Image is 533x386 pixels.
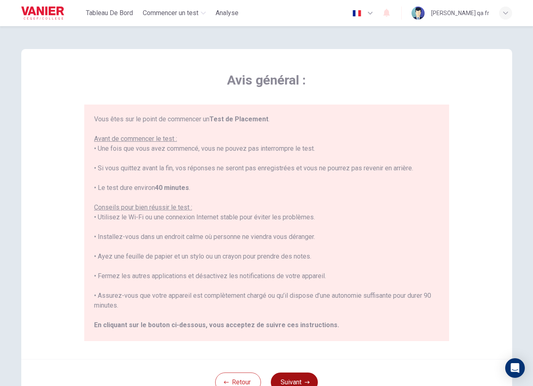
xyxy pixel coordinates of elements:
div: Open Intercom Messenger [505,358,525,378]
u: Conseils pour bien réussir le test : [94,203,192,211]
a: Vanier logo [21,5,83,21]
img: fr [352,10,362,16]
span: Analyse [216,8,238,18]
div: [PERSON_NAME] qa fr [431,8,489,18]
button: Commencer un test [139,6,209,20]
span: Tableau de bord [86,8,133,18]
span: Commencer un test [143,8,198,18]
div: Vous êtes sur le point de commencer un . • Une fois que vous avez commencé, vous ne pouvez pas in... [94,114,439,350]
u: Avant de commencer le test : [94,135,177,143]
button: Analyse [212,6,242,20]
b: Test de Placement [209,115,268,123]
b: 40 minutes [155,184,189,192]
span: Avis général : [84,72,449,88]
b: En cliquant sur le bouton ci-dessous, vous acceptez de suivre ces instructions. [94,321,339,329]
img: Profile picture [412,7,425,20]
button: Tableau de bord [83,6,136,20]
img: Vanier logo [21,5,64,21]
